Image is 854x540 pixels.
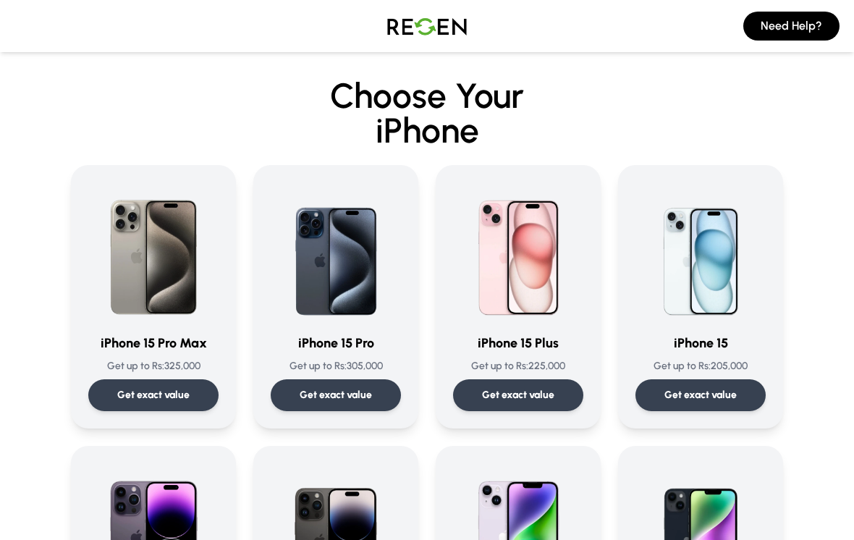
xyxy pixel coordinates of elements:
[635,182,766,321] img: iPhone 15
[376,6,478,46] img: Logo
[635,359,766,374] p: Get up to Rs: 205,000
[453,359,583,374] p: Get up to Rs: 225,000
[743,12,840,41] button: Need Help?
[482,388,554,402] p: Get exact value
[271,359,401,374] p: Get up to Rs: 305,000
[664,388,737,402] p: Get exact value
[271,182,401,321] img: iPhone 15 Pro
[453,182,583,321] img: iPhone 15 Plus
[88,182,219,321] img: iPhone 15 Pro Max
[71,113,783,148] span: iPhone
[88,333,219,353] h3: iPhone 15 Pro Max
[635,333,766,353] h3: iPhone 15
[300,388,372,402] p: Get exact value
[117,388,190,402] p: Get exact value
[330,75,524,117] span: Choose Your
[271,333,401,353] h3: iPhone 15 Pro
[88,359,219,374] p: Get up to Rs: 325,000
[453,333,583,353] h3: iPhone 15 Plus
